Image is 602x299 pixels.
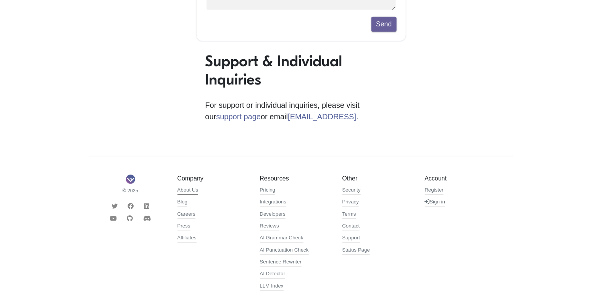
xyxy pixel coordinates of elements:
[178,175,249,182] h5: Company
[260,282,284,291] a: LLM Index
[260,198,287,207] a: Integrations
[205,52,397,89] h1: Support & Individual Inquiries
[342,210,356,219] a: Terms
[178,210,195,219] a: Careers
[143,215,151,221] i: Discord
[178,186,199,195] a: About Us
[178,222,190,231] a: Press
[371,17,396,31] button: Send
[260,222,279,231] a: Reviews
[342,246,370,255] a: Status Page
[260,234,303,243] a: AI Grammar Check
[144,203,149,209] i: LinkedIn
[342,198,359,207] a: Privacy
[260,186,276,195] a: Pricing
[260,258,302,267] a: Sentence Rewriter
[127,215,133,221] i: Github
[110,215,117,221] i: Youtube
[260,175,331,182] h5: Resources
[205,99,397,122] p: For support or individual inquiries, please visit our or email .
[425,186,444,195] a: Register
[342,186,361,195] a: Security
[260,246,309,255] a: AI Punctuation Check
[342,175,413,182] h5: Other
[126,175,135,184] img: Sapling Logo
[260,270,286,279] a: AI Detector
[342,234,360,243] a: Support
[425,175,496,182] h5: Account
[95,187,166,194] small: © 2025
[260,210,286,219] a: Developers
[288,112,356,121] a: [EMAIL_ADDRESS]
[425,198,445,207] a: Sign in
[216,112,261,121] a: support page
[178,198,188,207] a: Blog
[342,222,360,231] a: Contact
[111,203,118,209] i: Twitter
[178,234,197,243] a: Affiliates
[128,203,134,209] i: Facebook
